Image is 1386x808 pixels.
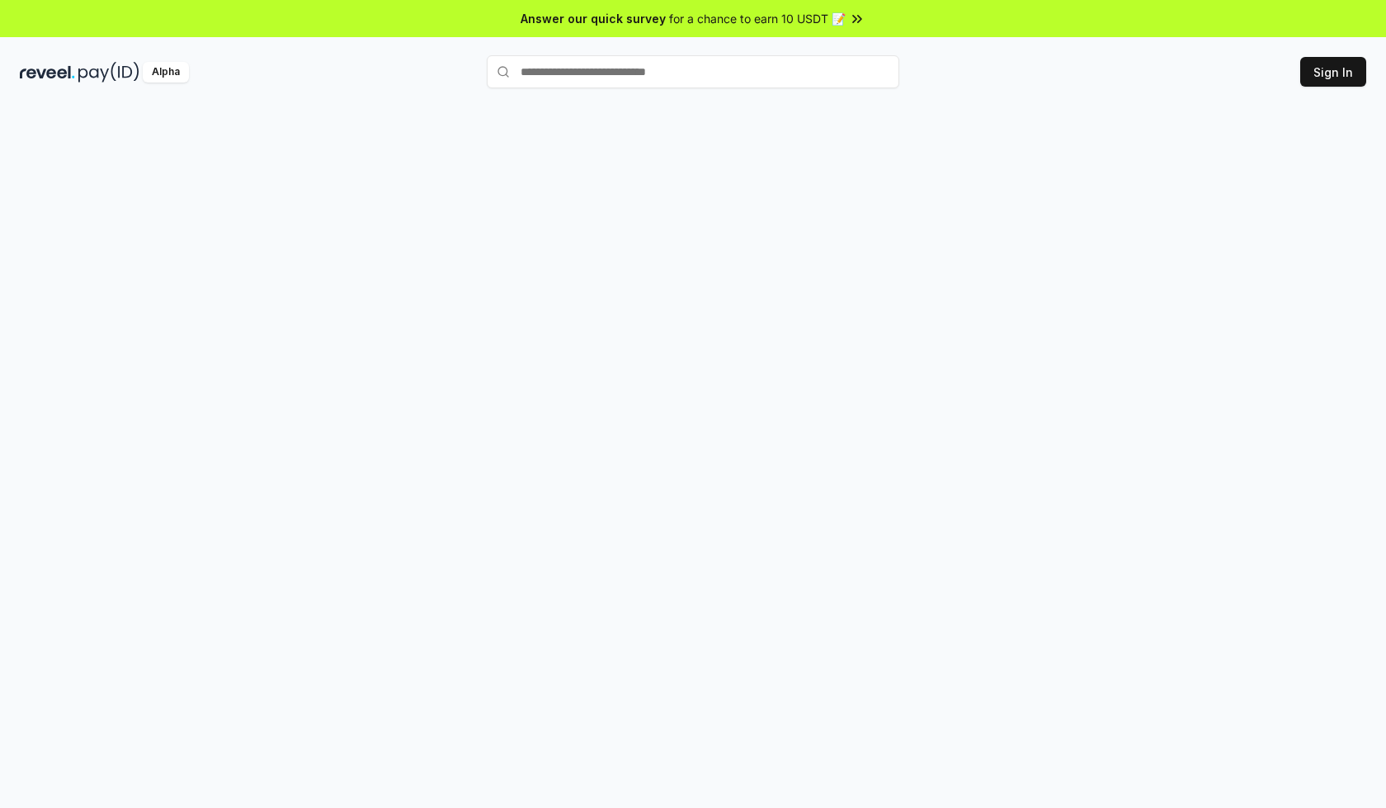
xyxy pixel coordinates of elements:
[521,10,666,27] span: Answer our quick survey
[669,10,846,27] span: for a chance to earn 10 USDT 📝
[143,62,189,83] div: Alpha
[78,62,139,83] img: pay_id
[20,62,75,83] img: reveel_dark
[1300,57,1366,87] button: Sign In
